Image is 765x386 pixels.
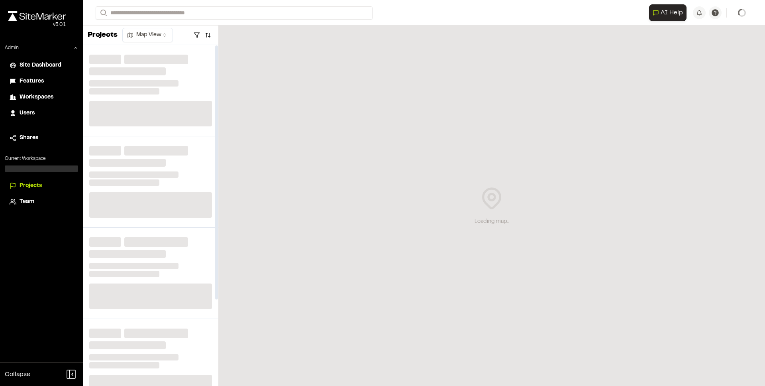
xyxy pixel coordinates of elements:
span: Team [20,197,34,206]
a: Team [10,197,73,206]
a: Site Dashboard [10,61,73,70]
p: Projects [88,30,118,41]
button: Open AI Assistant [649,4,687,21]
span: Workspaces [20,93,53,102]
a: Users [10,109,73,118]
div: Oh geez...please don't... [8,21,66,28]
a: Shares [10,134,73,142]
span: Collapse [5,370,30,379]
a: Features [10,77,73,86]
a: Projects [10,181,73,190]
span: Users [20,109,35,118]
span: AI Help [661,8,683,18]
img: rebrand.png [8,11,66,21]
a: Workspaces [10,93,73,102]
div: Loading map... [475,217,509,226]
p: Current Workspace [5,155,78,162]
span: Site Dashboard [20,61,61,70]
p: Admin [5,44,19,51]
span: Shares [20,134,38,142]
div: Open AI Assistant [649,4,690,21]
span: Projects [20,181,42,190]
span: Features [20,77,44,86]
button: Search [96,6,110,20]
